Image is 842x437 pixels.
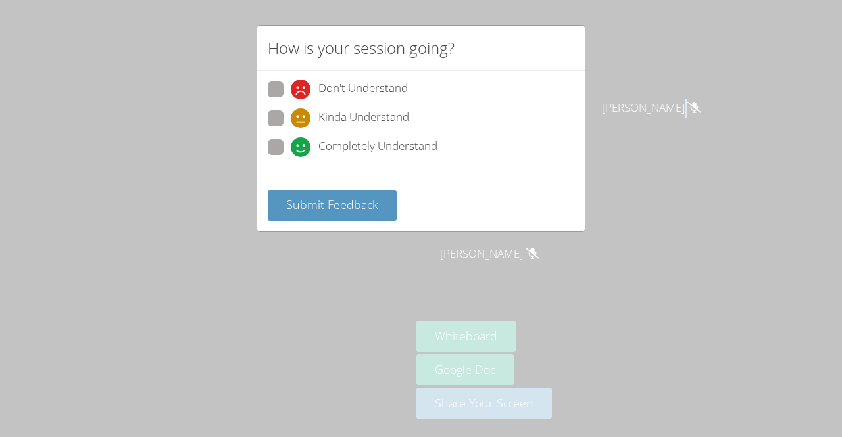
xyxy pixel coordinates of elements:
[318,80,408,99] span: Don't Understand
[268,36,455,60] h2: How is your session going?
[286,196,378,212] span: Submit Feedback
[318,108,409,128] span: Kinda Understand
[318,137,437,157] span: Completely Understand
[268,190,397,221] button: Submit Feedback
